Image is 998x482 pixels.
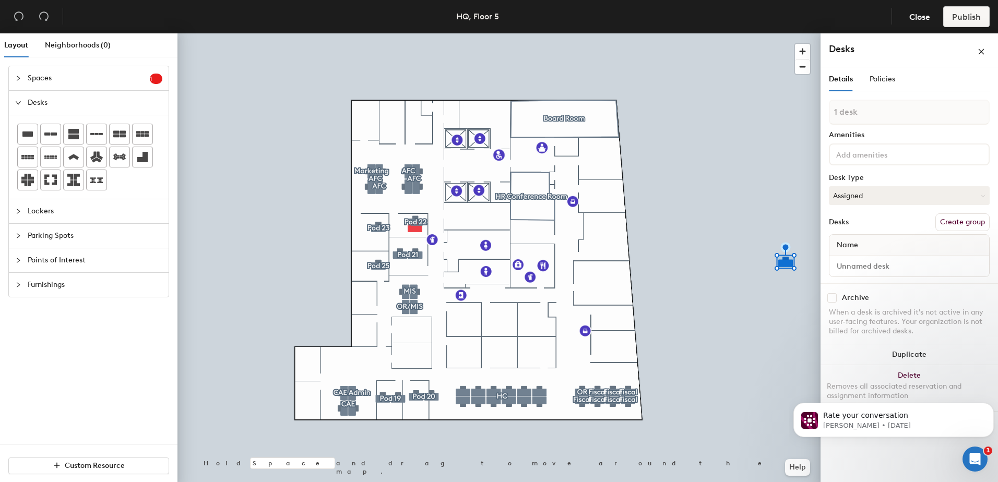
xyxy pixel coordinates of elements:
[834,148,928,160] input: Add amenities
[15,233,21,239] span: collapsed
[978,48,985,55] span: close
[831,236,863,255] span: Name
[28,273,162,297] span: Furnishings
[829,308,990,336] div: When a desk is archived it's not active in any user-facing features. Your organization is not bil...
[45,41,111,50] span: Neighborhoods (0)
[28,199,162,223] span: Lockers
[28,91,162,115] span: Desks
[15,257,21,263] span: collapsed
[821,365,998,411] button: DeleteRemoves all associated reservation and assignment information
[909,12,930,22] span: Close
[456,10,499,23] div: HQ, Floor 5
[900,6,939,27] button: Close
[829,218,849,226] div: Desks
[65,461,125,470] span: Custom Resource
[842,294,869,302] div: Archive
[829,186,990,205] button: Assigned
[15,75,21,81] span: collapsed
[829,75,853,83] span: Details
[15,282,21,288] span: collapsed
[829,131,990,139] div: Amenities
[935,213,990,231] button: Create group
[150,75,162,82] span: 1
[943,6,990,27] button: Publish
[15,208,21,214] span: collapsed
[821,344,998,365] button: Duplicate
[8,6,29,27] button: Undo (⌘ + Z)
[870,75,895,83] span: Policies
[150,74,162,84] sup: 1
[4,41,28,50] span: Layout
[785,459,810,476] button: Help
[829,174,990,182] div: Desk Type
[8,457,169,474] button: Custom Resource
[829,42,944,56] h4: Desks
[963,447,988,472] iframe: Intercom live chat
[984,447,992,455] span: 1
[789,381,998,454] iframe: Intercom notifications message
[28,224,162,248] span: Parking Spots
[831,259,987,273] input: Unnamed desk
[28,66,150,90] span: Spaces
[28,248,162,272] span: Points of Interest
[14,11,24,21] span: undo
[33,6,54,27] button: Redo (⌘ + ⇧ + Z)
[15,100,21,106] span: expanded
